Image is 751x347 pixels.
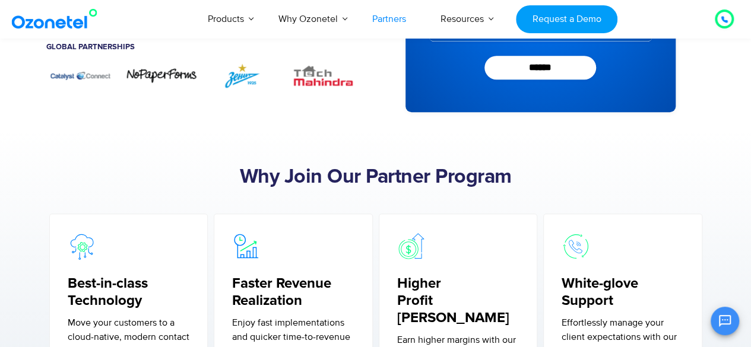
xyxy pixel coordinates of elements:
[127,68,196,84] div: 1 / 7
[711,307,739,335] button: Open chat
[46,165,705,189] h2: Why Join Our Partner Program
[232,275,354,310] h5: Faster Revenue Realization
[289,63,357,88] img: TechMahindra
[208,63,277,88] img: ZENIT
[397,275,519,326] h5: Higher Profit [PERSON_NAME]
[46,63,115,88] div: 7 / 7
[562,275,684,310] h5: White-glove Support
[127,68,196,84] img: nopaperforms
[68,275,190,310] h5: Best-in-class Technology
[516,5,617,33] a: Request a Demo
[46,43,358,51] h5: Global Partnerships
[289,63,357,88] div: 3 / 7
[46,63,115,88] img: CatalystConnect
[46,63,358,88] div: Image Carousel
[208,63,277,88] div: 2 / 7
